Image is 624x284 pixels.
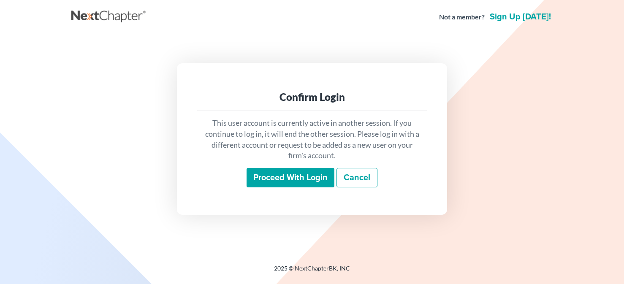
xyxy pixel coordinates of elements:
p: This user account is currently active in another session. If you continue to log in, it will end ... [204,118,420,161]
div: 2025 © NextChapterBK, INC [71,264,553,279]
a: Cancel [336,168,377,187]
input: Proceed with login [247,168,334,187]
a: Sign up [DATE]! [488,13,553,21]
strong: Not a member? [439,12,485,22]
div: Confirm Login [204,90,420,104]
